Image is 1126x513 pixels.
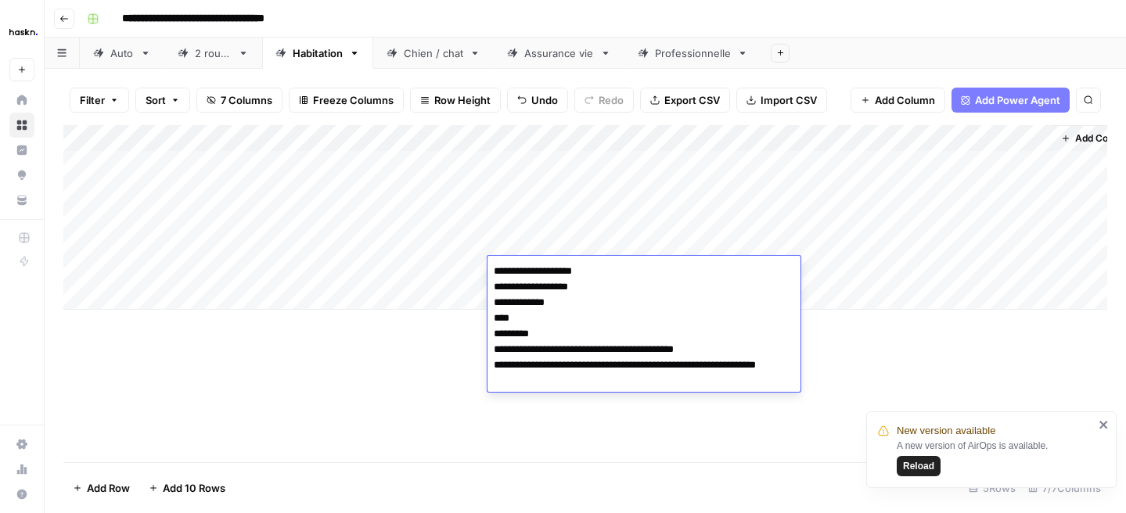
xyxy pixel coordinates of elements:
div: Assurance vie [524,45,594,61]
img: Haskn Logo [9,18,38,46]
button: Sort [135,88,190,113]
span: Add 10 Rows [163,480,225,496]
button: Export CSV [640,88,730,113]
a: 2 roues [164,38,262,69]
span: Export CSV [664,92,720,108]
a: Opportunities [9,163,34,188]
button: Reload [897,456,941,476]
div: Chien / chat [404,45,463,61]
div: 5 Rows [962,475,1022,500]
div: 7/7 Columns [1022,475,1107,500]
button: Add 10 Rows [139,475,235,500]
button: Import CSV [736,88,827,113]
div: A new version of AirOps is available. [897,439,1094,476]
div: Auto [110,45,134,61]
span: Freeze Columns [313,92,394,108]
span: 7 Columns [221,92,272,108]
button: Help + Support [9,482,34,507]
a: Browse [9,113,34,138]
span: Filter [80,92,105,108]
button: Filter [70,88,129,113]
span: Reload [903,459,934,473]
span: Import CSV [761,92,817,108]
div: 2 roues [195,45,232,61]
a: Insights [9,138,34,163]
span: Redo [599,92,624,108]
a: Usage [9,457,34,482]
button: Workspace: Haskn [9,13,34,52]
span: Row Height [434,92,491,108]
span: New version available [897,423,995,439]
button: Undo [507,88,568,113]
a: Professionnelle [624,38,761,69]
a: Auto [80,38,164,69]
a: Assurance vie [494,38,624,69]
a: Your Data [9,188,34,213]
button: Freeze Columns [289,88,404,113]
button: 7 Columns [196,88,282,113]
a: Chien / chat [373,38,494,69]
button: Add Column [851,88,945,113]
span: Sort [146,92,166,108]
span: Add Column [875,92,935,108]
button: Add Power Agent [952,88,1070,113]
span: Add Power Agent [975,92,1060,108]
button: close [1099,418,1110,431]
a: Settings [9,432,34,457]
div: Professionnelle [655,45,731,61]
div: Habitation [293,45,343,61]
a: Home [9,88,34,113]
button: Redo [574,88,634,113]
button: Row Height [410,88,501,113]
span: Undo [531,92,558,108]
a: Habitation [262,38,373,69]
button: Add Row [63,475,139,500]
span: Add Row [87,480,130,496]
